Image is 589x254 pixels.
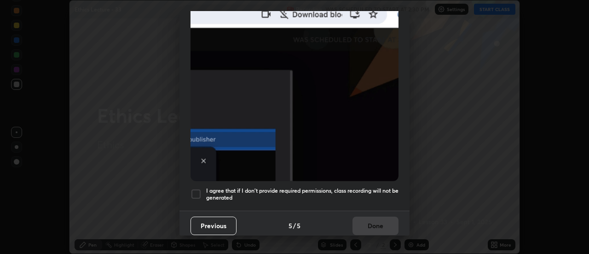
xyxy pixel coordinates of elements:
[191,217,237,235] button: Previous
[297,221,300,230] h4: 5
[293,221,296,230] h4: /
[289,221,292,230] h4: 5
[206,187,398,201] h5: I agree that if I don't provide required permissions, class recording will not be generated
